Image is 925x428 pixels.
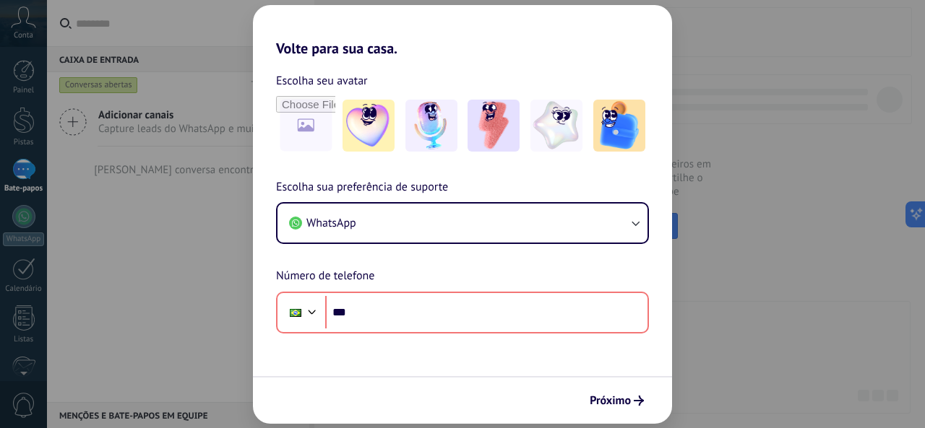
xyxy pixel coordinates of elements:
[590,393,631,408] font: Próximo
[530,100,582,152] img: -4.jpeg
[468,100,520,152] img: -3.jpeg
[343,100,395,152] img: -1.jpeg
[276,74,368,88] font: Escolha seu avatar
[276,268,374,283] font: Número de telefone
[282,297,309,328] div: Brasil: + 55
[276,180,448,194] font: Escolha sua preferência de suporte
[593,100,645,152] img: -5.jpeg
[405,100,457,152] img: -2.jpeg
[276,39,397,58] font: Volte para sua casa.
[583,388,650,413] button: Próximo
[277,204,647,243] button: WhatsApp
[306,216,356,230] font: WhatsApp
